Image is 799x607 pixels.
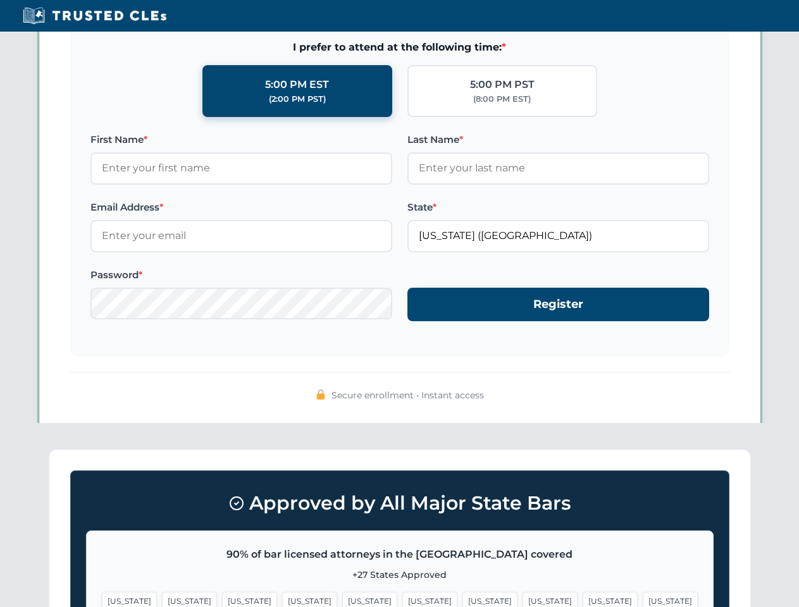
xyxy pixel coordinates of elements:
[407,200,709,215] label: State
[316,389,326,400] img: 🔒
[90,200,392,215] label: Email Address
[19,6,170,25] img: Trusted CLEs
[90,152,392,184] input: Enter your first name
[90,220,392,252] input: Enter your email
[331,388,484,402] span: Secure enrollment • Instant access
[473,93,531,106] div: (8:00 PM EST)
[90,132,392,147] label: First Name
[86,486,714,520] h3: Approved by All Major State Bars
[90,267,392,283] label: Password
[269,93,326,106] div: (2:00 PM PST)
[102,546,698,563] p: 90% of bar licensed attorneys in the [GEOGRAPHIC_DATA] covered
[407,220,709,252] input: Florida (FL)
[470,77,535,93] div: 5:00 PM PST
[265,77,329,93] div: 5:00 PM EST
[407,152,709,184] input: Enter your last name
[90,39,709,56] span: I prefer to attend at the following time:
[102,568,698,582] p: +27 States Approved
[407,132,709,147] label: Last Name
[407,288,709,321] button: Register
